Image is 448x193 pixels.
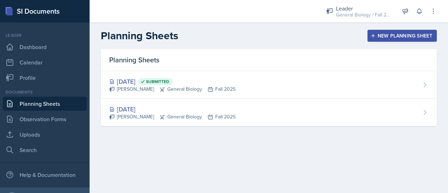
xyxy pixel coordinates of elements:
[3,40,87,54] a: Dashboard
[367,30,437,42] button: New Planning Sheet
[146,79,169,84] span: Submitted
[3,71,87,85] a: Profile
[3,168,87,182] div: Help & Documentation
[3,32,87,39] div: Leader
[3,97,87,111] a: Planning Sheets
[101,29,178,42] h2: Planning Sheets
[3,89,87,95] div: Documents
[336,11,392,19] div: General Biology / Fall 2025
[101,49,437,71] div: Planning Sheets
[109,104,236,114] div: [DATE]
[3,112,87,126] a: Observation Forms
[109,113,236,120] div: [PERSON_NAME] General Biology Fall 2025
[3,143,87,157] a: Search
[3,127,87,142] a: Uploads
[336,4,392,13] div: Leader
[372,33,432,39] div: New Planning Sheet
[101,99,437,126] a: [DATE] [PERSON_NAME]General BiologyFall 2025
[109,85,236,93] div: [PERSON_NAME] General Biology Fall 2025
[101,71,437,99] a: [DATE] Submitted [PERSON_NAME]General BiologyFall 2025
[109,77,236,86] div: [DATE]
[3,55,87,69] a: Calendar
